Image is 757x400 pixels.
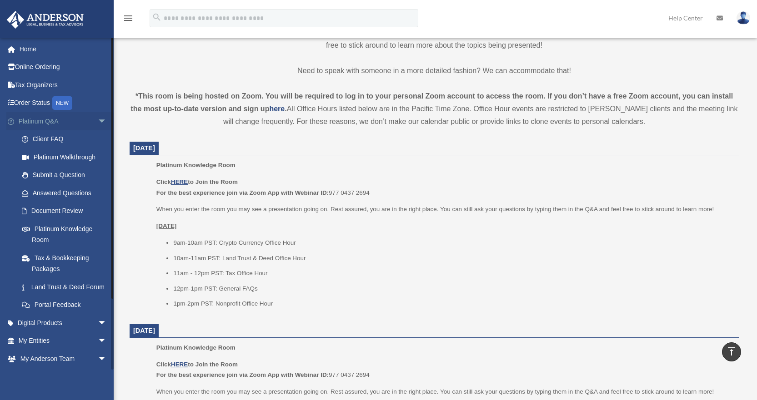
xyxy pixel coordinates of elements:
a: Online Ordering [6,58,120,76]
a: Digital Productsarrow_drop_down [6,314,120,332]
a: here [269,105,285,113]
a: My Entitiesarrow_drop_down [6,332,120,350]
div: All Office Hours listed below are in the Pacific Time Zone. Office Hour events are restricted to ... [130,90,739,128]
b: Click to Join the Room [156,178,238,185]
a: Document Review [13,202,120,220]
span: Platinum Knowledge Room [156,344,236,351]
span: arrow_drop_down [98,112,116,131]
a: HERE [171,361,188,368]
span: [DATE] [133,327,155,334]
img: User Pic [737,11,750,25]
a: Submit a Question [13,166,120,184]
p: Need to speak with someone in a more detailed fashion? We can accommodate that! [130,64,739,77]
li: 1pm-2pm PST: Nonprofit Office Hour [173,298,732,309]
a: Portal Feedback [13,296,120,314]
strong: *This room is being hosted on Zoom. You will be required to log in to your personal Zoom account ... [131,92,733,113]
i: menu [123,13,134,24]
span: arrow_drop_down [98,350,116,368]
a: Land Trust & Deed Forum [13,278,120,296]
div: NEW [52,96,72,110]
a: Client FAQ [13,130,120,148]
span: arrow_drop_down [98,314,116,332]
b: Click to Join the Room [156,361,238,368]
p: 977 0437 2694 [156,359,732,380]
a: Order StatusNEW [6,94,120,113]
span: arrow_drop_down [98,368,116,386]
li: 11am - 12pm PST: Tax Office Hour [173,268,732,279]
span: Platinum Knowledge Room [156,162,236,168]
a: Platinum Knowledge Room [13,220,116,249]
p: 977 0437 2694 [156,177,732,198]
p: When you enter the room you may see a presentation going on. Rest assured, you are in the right p... [156,386,732,397]
i: vertical_align_top [726,346,737,357]
a: My Anderson Teamarrow_drop_down [6,350,120,368]
li: 12pm-1pm PST: General FAQs [173,283,732,294]
i: search [152,12,162,22]
a: HERE [171,178,188,185]
a: Tax & Bookkeeping Packages [13,249,120,278]
p: When you enter the room, you may see a presentation going on. Rest assured, you are in the right ... [130,26,739,52]
a: vertical_align_top [722,342,741,361]
a: Answered Questions [13,184,120,202]
strong: . [285,105,286,113]
li: 10am-11am PST: Land Trust & Deed Office Hour [173,253,732,264]
u: [DATE] [156,222,177,229]
a: Platinum Q&Aarrow_drop_down [6,112,120,130]
b: For the best experience join via Zoom App with Webinar ID: [156,189,329,196]
a: My Documentsarrow_drop_down [6,368,120,386]
a: Home [6,40,120,58]
img: Anderson Advisors Platinum Portal [4,11,86,29]
li: 9am-10am PST: Crypto Currency Office Hour [173,237,732,248]
a: menu [123,16,134,24]
b: For the best experience join via Zoom App with Webinar ID: [156,371,329,378]
span: arrow_drop_down [98,332,116,351]
a: Platinum Walkthrough [13,148,120,166]
p: When you enter the room you may see a presentation going on. Rest assured, you are in the right p... [156,204,732,215]
a: Tax Organizers [6,76,120,94]
span: [DATE] [133,144,155,152]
